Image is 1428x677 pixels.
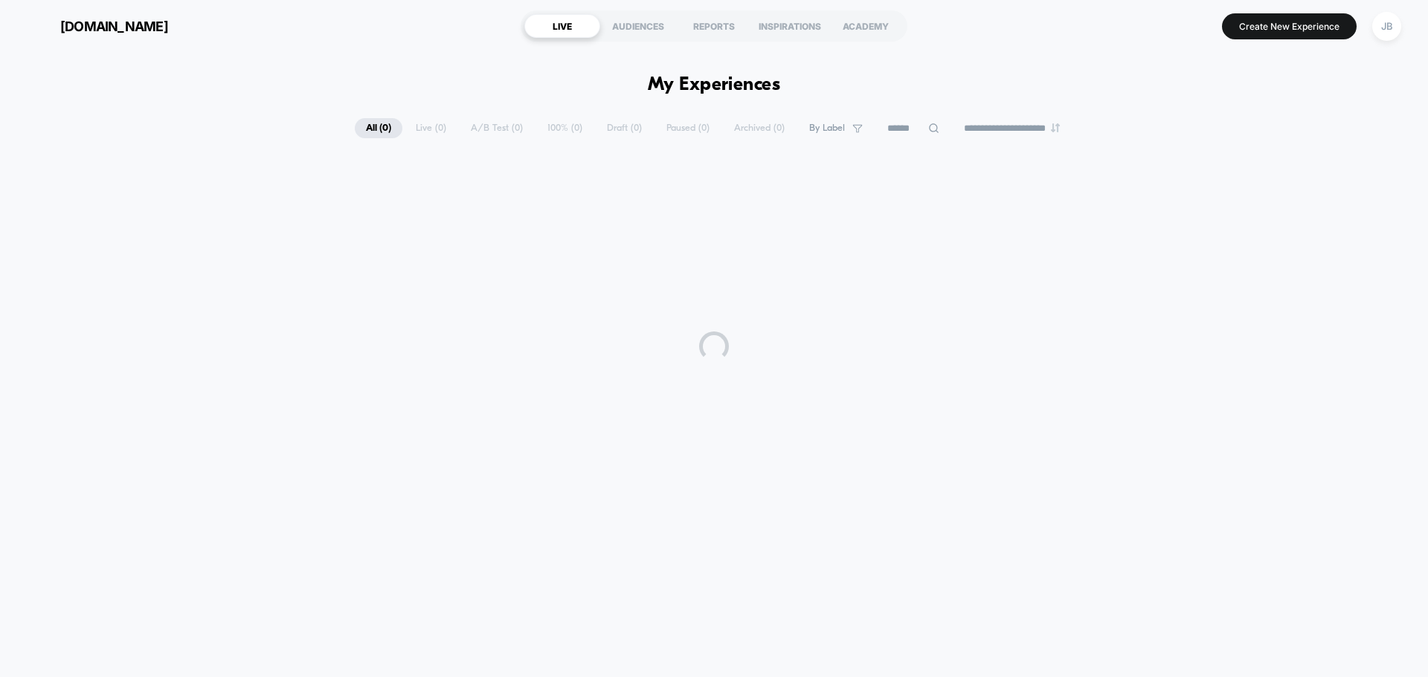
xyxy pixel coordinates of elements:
button: JB [1368,11,1406,42]
div: AUDIENCES [600,14,676,38]
div: JB [1372,12,1401,41]
img: end [1051,123,1060,132]
div: ACADEMY [828,14,904,38]
div: REPORTS [676,14,752,38]
div: INSPIRATIONS [752,14,828,38]
h1: My Experiences [648,74,781,96]
button: Create New Experience [1222,13,1357,39]
div: LIVE [524,14,600,38]
span: All ( 0 ) [355,118,402,138]
button: [DOMAIN_NAME] [22,14,173,38]
span: [DOMAIN_NAME] [60,19,168,34]
span: By Label [809,123,845,134]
